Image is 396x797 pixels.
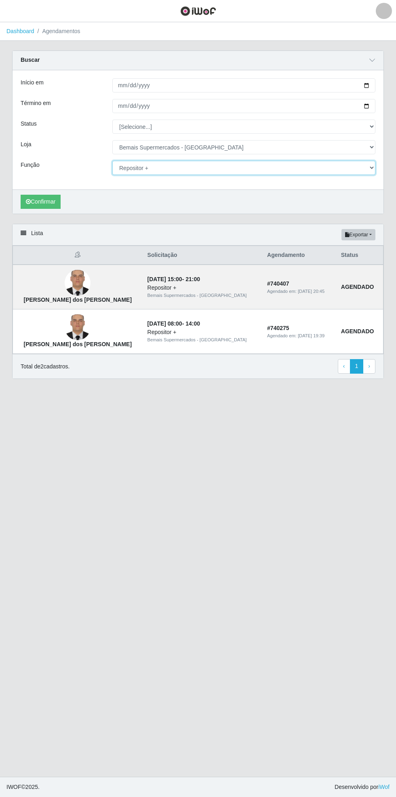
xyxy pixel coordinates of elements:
[143,246,263,265] th: Solicitação
[21,195,61,209] button: Confirmar
[335,783,390,791] span: Desenvolvido por
[336,246,383,265] th: Status
[21,140,31,149] label: Loja
[363,359,375,374] a: Next
[147,336,258,343] div: Bemais Supermercados - [GEOGRAPHIC_DATA]
[341,229,375,240] button: Exportar
[298,333,324,338] time: [DATE] 19:39
[21,161,40,169] label: Função
[6,28,34,34] a: Dashboard
[65,266,91,300] img: Ewerton florencio dos santos
[298,289,324,294] time: [DATE] 20:45
[21,99,51,107] label: Término em
[267,288,331,295] div: Agendado em:
[350,359,364,374] a: 1
[147,320,200,327] strong: -
[341,328,374,334] strong: AGENDADO
[147,328,258,336] div: Repositor +
[147,276,182,282] time: [DATE] 15:00
[21,57,40,63] strong: Buscar
[147,292,258,299] div: Bemais Supermercados - [GEOGRAPHIC_DATA]
[65,310,91,345] img: Ewerton florencio dos santos
[34,27,80,36] li: Agendamentos
[112,78,375,93] input: 00/00/0000
[267,325,289,331] strong: # 740275
[343,363,345,369] span: ‹
[112,99,375,113] input: 00/00/0000
[6,783,40,791] span: © 2025 .
[21,362,70,371] p: Total de 2 cadastros.
[23,297,132,303] strong: [PERSON_NAME] dos [PERSON_NAME]
[13,224,383,246] div: Lista
[338,359,375,374] nav: pagination
[185,276,200,282] time: 21:00
[147,320,182,327] time: [DATE] 08:00
[378,784,390,790] a: iWof
[338,359,350,374] a: Previous
[147,276,200,282] strong: -
[341,284,374,290] strong: AGENDADO
[368,363,370,369] span: ›
[21,78,44,87] label: Início em
[147,284,258,292] div: Repositor +
[6,784,21,790] span: IWOF
[23,341,132,347] strong: [PERSON_NAME] dos [PERSON_NAME]
[262,246,336,265] th: Agendamento
[180,6,216,16] img: CoreUI Logo
[185,320,200,327] time: 14:00
[267,332,331,339] div: Agendado em:
[21,120,37,128] label: Status
[267,280,289,287] strong: # 740407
